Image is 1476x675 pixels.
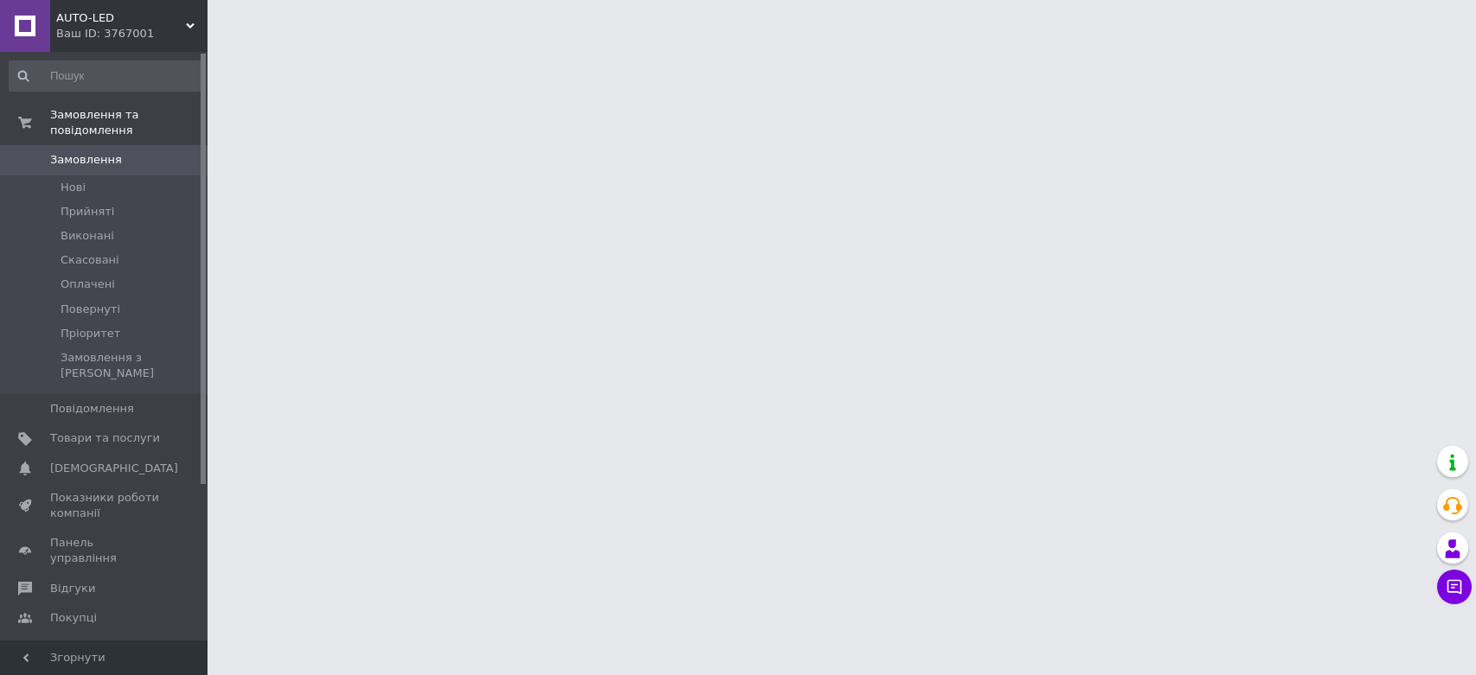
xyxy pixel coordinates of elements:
span: Замовлення та повідомлення [50,107,208,138]
span: Виконані [61,228,114,244]
span: Повідомлення [50,401,134,417]
span: AUTO-LED [56,10,186,26]
span: Замовлення [50,152,122,168]
span: Пріоритет [61,326,120,341]
span: Прийняті [61,204,114,220]
span: Показники роботи компанії [50,490,160,521]
span: Повернуті [61,302,120,317]
span: Нові [61,180,86,195]
span: Товари та послуги [50,430,160,446]
span: [DEMOGRAPHIC_DATA] [50,461,178,476]
span: Каталог ProSale [50,640,144,655]
span: Скасовані [61,252,119,268]
span: Замовлення з [PERSON_NAME] [61,350,201,381]
span: Оплачені [61,277,115,292]
span: Покупці [50,610,97,626]
span: Відгуки [50,581,95,596]
div: Ваш ID: 3767001 [56,26,208,41]
button: Чат з покупцем [1437,570,1472,604]
span: Панель управління [50,535,160,566]
input: Пошук [9,60,203,92]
